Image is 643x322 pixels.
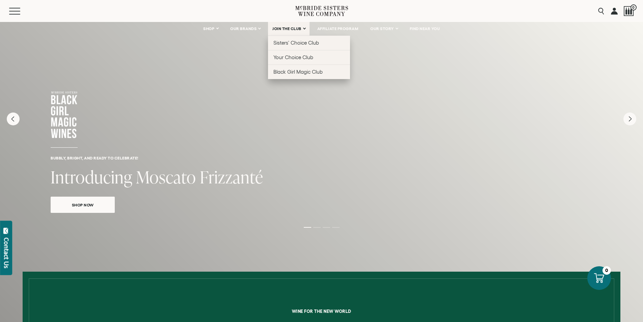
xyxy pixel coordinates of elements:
li: Page dot 1 [304,227,311,228]
span: AFFILIATE PROGRAM [317,26,358,31]
span: Introducing [51,165,132,189]
li: Page dot 4 [332,227,340,228]
span: Shop Now [60,201,106,209]
span: Moscato [136,165,196,189]
a: SHOP [199,22,222,35]
button: Next [623,113,636,125]
span: JOIN THE CLUB [272,26,301,31]
div: Contact Us [3,238,10,268]
span: Sisters' Choice Club [273,40,319,46]
div: 0 [602,266,611,275]
li: Page dot 2 [313,227,321,228]
h6: Bubbly, bright, and ready to celebrate! [51,156,592,160]
a: AFFILIATE PROGRAM [313,22,363,35]
span: OUR BRANDS [230,26,257,31]
span: Your Choice Club [273,54,313,60]
a: Black Girl Magic Club [268,65,350,79]
a: Your Choice Club [268,50,350,65]
h6: Wine for the new world [75,309,568,314]
li: Page dot 3 [323,227,330,228]
span: 0 [631,4,637,10]
span: FIND NEAR YOU [410,26,440,31]
span: Frizzanté [200,165,263,189]
a: FIND NEAR YOU [405,22,445,35]
span: Black Girl Magic Club [273,69,323,75]
button: Previous [7,113,20,125]
a: Sisters' Choice Club [268,35,350,50]
span: OUR STORY [370,26,394,31]
button: Mobile Menu Trigger [9,8,33,15]
a: OUR BRANDS [226,22,265,35]
a: JOIN THE CLUB [268,22,310,35]
span: SHOP [203,26,215,31]
a: OUR STORY [366,22,402,35]
a: Shop Now [51,197,115,213]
